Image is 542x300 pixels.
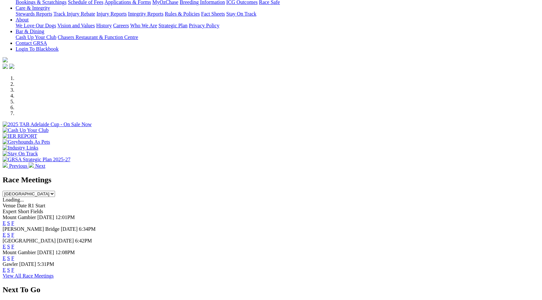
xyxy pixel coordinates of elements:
[96,11,127,17] a: Injury Reports
[9,163,27,169] span: Previous
[3,267,6,273] a: E
[35,163,45,169] span: Next
[58,34,138,40] a: Chasers Restaurant & Function Centre
[79,226,96,232] span: 6:34PM
[37,250,54,255] span: [DATE]
[201,11,225,17] a: Fact Sheets
[11,232,14,238] a: F
[16,11,52,17] a: Stewards Reports
[3,273,54,279] a: View All Race Meetings
[17,203,27,208] span: Date
[16,40,47,46] a: Contact GRSA
[16,11,539,17] div: Care & Integrity
[189,23,219,28] a: Privacy Policy
[3,261,18,267] span: Gawler
[3,226,60,232] span: [PERSON_NAME] Bridge
[96,23,112,28] a: History
[37,261,54,267] span: 5:31PM
[3,133,37,139] img: IER REPORT
[57,238,74,243] span: [DATE]
[7,244,10,249] a: S
[16,17,29,22] a: About
[3,244,6,249] a: E
[37,215,54,220] span: [DATE]
[7,232,10,238] a: S
[3,209,17,214] span: Expert
[7,255,10,261] a: S
[11,220,14,226] a: F
[16,46,59,52] a: Login To Blackbook
[18,209,29,214] span: Short
[29,163,45,169] a: Next
[3,232,6,238] a: E
[3,220,6,226] a: E
[3,145,38,151] img: Industry Links
[16,5,50,11] a: Care & Integrity
[3,285,539,294] h2: Next To Go
[3,57,8,62] img: logo-grsa-white.png
[3,64,8,69] img: facebook.svg
[11,267,14,273] a: F
[29,163,34,168] img: chevron-right-pager-white.svg
[3,255,6,261] a: E
[3,215,36,220] span: Mount Gambier
[57,23,95,28] a: Vision and Values
[28,203,45,208] span: R1 Start
[7,267,10,273] a: S
[3,163,8,168] img: chevron-left-pager-white.svg
[75,238,92,243] span: 6:42PM
[16,29,44,34] a: Bar & Dining
[128,11,163,17] a: Integrity Reports
[16,34,56,40] a: Cash Up Your Club
[226,11,256,17] a: Stay On Track
[3,250,36,255] span: Mount Gambier
[3,157,70,163] img: GRSA Strategic Plan 2025-27
[61,226,78,232] span: [DATE]
[113,23,129,28] a: Careers
[19,261,36,267] span: [DATE]
[53,11,95,17] a: Track Injury Rebate
[3,176,539,184] h2: Race Meetings
[3,139,50,145] img: Greyhounds As Pets
[159,23,188,28] a: Strategic Plan
[3,197,24,202] span: Loading...
[9,64,14,69] img: twitter.svg
[3,122,92,127] img: 2025 TAB Adelaide Cup - On Sale Now
[7,220,10,226] a: S
[130,23,157,28] a: Who We Are
[165,11,200,17] a: Rules & Policies
[3,203,16,208] span: Venue
[3,238,56,243] span: [GEOGRAPHIC_DATA]
[3,127,49,133] img: Cash Up Your Club
[16,34,539,40] div: Bar & Dining
[30,209,43,214] span: Fields
[16,23,539,29] div: About
[3,163,29,169] a: Previous
[11,255,14,261] a: F
[11,244,14,249] a: F
[55,250,75,255] span: 12:08PM
[3,151,38,157] img: Stay On Track
[16,23,56,28] a: We Love Our Dogs
[55,215,75,220] span: 12:01PM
